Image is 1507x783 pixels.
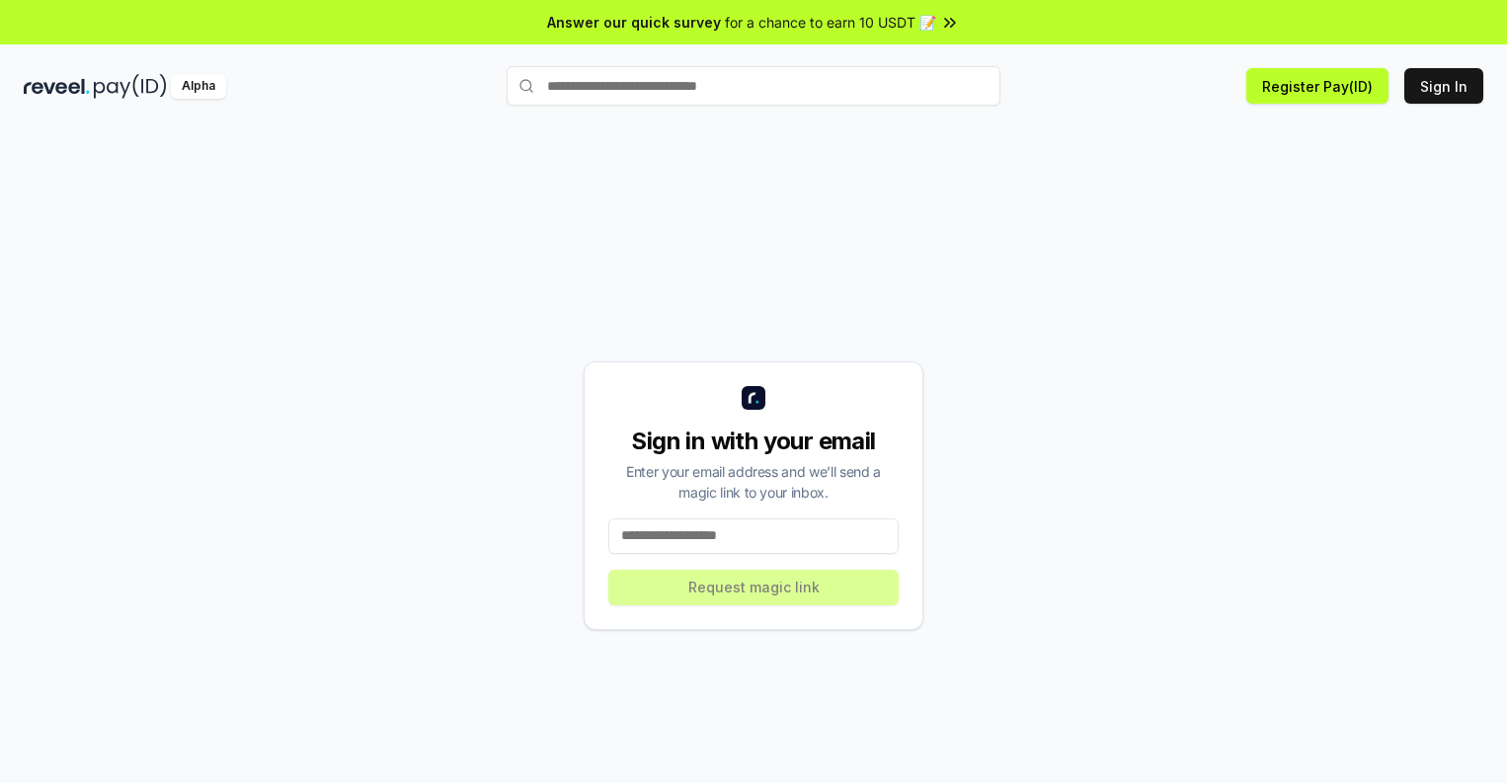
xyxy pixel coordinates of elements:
span: for a chance to earn 10 USDT 📝 [725,12,936,33]
img: logo_small [742,386,765,410]
button: Register Pay(ID) [1246,68,1388,104]
div: Alpha [171,74,226,99]
img: reveel_dark [24,74,90,99]
img: pay_id [94,74,167,99]
span: Answer our quick survey [547,12,721,33]
div: Sign in with your email [608,426,899,457]
button: Sign In [1404,68,1483,104]
div: Enter your email address and we’ll send a magic link to your inbox. [608,461,899,503]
